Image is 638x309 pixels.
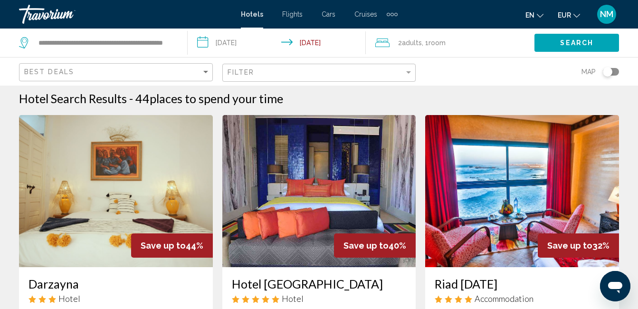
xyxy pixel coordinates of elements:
button: Change currency [558,8,580,22]
img: Hotel image [19,115,213,267]
span: Hotel [58,293,80,304]
div: 32% [538,233,619,258]
h2: 44 [135,91,283,106]
img: Hotel image [222,115,416,267]
span: Map [581,65,596,78]
button: Filter [222,63,416,83]
div: 4 star Accommodation [435,293,609,304]
a: Cruises [354,10,377,18]
span: 2 [398,36,422,49]
div: 3 star Hotel [29,293,203,304]
a: Darzayna [29,277,203,291]
span: Hotel [282,293,304,304]
span: Accommodation [475,293,533,304]
div: 44% [131,233,213,258]
a: Flights [282,10,303,18]
a: Hotels [241,10,263,18]
span: en [525,11,534,19]
a: Travorium [19,5,231,24]
span: Save up to [547,241,592,251]
span: , 1 [422,36,446,49]
button: User Menu [594,4,619,24]
mat-select: Sort by [24,68,210,77]
span: Save up to [343,241,389,251]
button: Check-in date: Sep 1, 2025 Check-out date: Sep 8, 2025 [188,29,366,57]
span: places to spend your time [150,91,283,106]
span: Search [560,39,593,47]
iframe: Bouton de lancement de la fenêtre de messagerie [600,271,630,301]
span: - [129,91,133,106]
img: Hotel image [425,115,619,267]
div: 40% [334,233,416,258]
a: Hotel [GEOGRAPHIC_DATA] [232,277,407,291]
button: Travelers: 2 adults, 0 children [366,29,534,57]
h1: Hotel Search Results [19,91,127,106]
span: EUR [558,11,571,19]
button: Toggle map [596,68,619,76]
span: Adults [402,39,422,47]
div: 5 star Hotel [232,293,407,304]
span: Best Deals [24,68,74,76]
button: Extra navigation items [387,7,398,22]
span: Filter [228,68,255,76]
span: Room [429,39,446,47]
button: Search [534,34,619,51]
button: Change language [525,8,543,22]
a: Cars [322,10,335,18]
a: Riad [DATE] [435,277,609,291]
span: NM [600,10,613,19]
span: Save up to [141,241,186,251]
